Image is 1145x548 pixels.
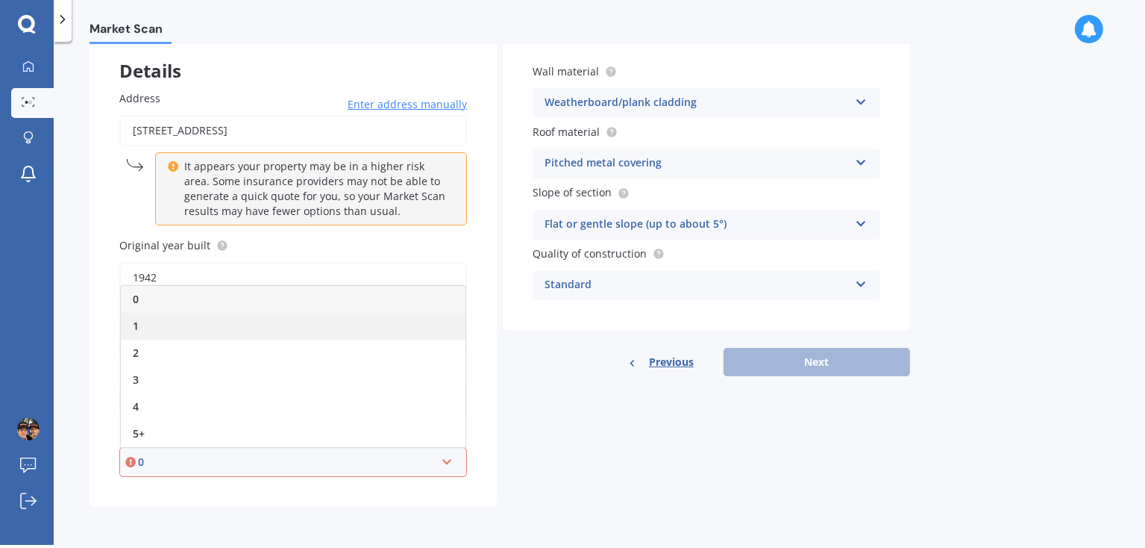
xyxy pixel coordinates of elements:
span: Market Scan [90,22,172,42]
span: Roof material [533,125,600,139]
img: ACg8ocLMHOwCAAw68NuooSKmPWuFnj4cNg8vsYHM9236XHO5JLWasjM1=s96-c [17,418,40,440]
div: 0 [138,454,435,470]
span: Number of covered car spaces (excluding internal garages) [119,423,415,438]
div: Pitched metal covering [545,155,849,172]
span: 2 [133,346,139,360]
div: Flat or gentle slope (up to about 5°) [545,216,849,234]
span: Wall material [533,64,599,78]
div: Standard [545,276,849,294]
input: Enter address [119,115,467,146]
span: 0 [133,292,139,306]
span: Address [119,91,160,105]
input: Enter year [119,262,467,293]
span: 4 [133,399,139,414]
div: Details [90,34,497,78]
span: Enter address manually [348,97,467,112]
p: It appears your property may be in a higher risk area. Some insurance providers may not be able t... [184,159,448,219]
span: Original year built [119,238,210,252]
span: Quality of construction [533,246,647,261]
span: 5+ [133,426,145,440]
span: Previous [649,351,694,373]
span: 1 [133,319,139,333]
span: No. of storeys [119,301,188,315]
div: Weatherboard/plank cladding [545,94,849,112]
input: Enter floor area [119,385,467,417]
span: Slope of section [533,186,612,200]
span: Floor area of the house (m²) [119,361,257,376]
span: 3 [133,373,139,387]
